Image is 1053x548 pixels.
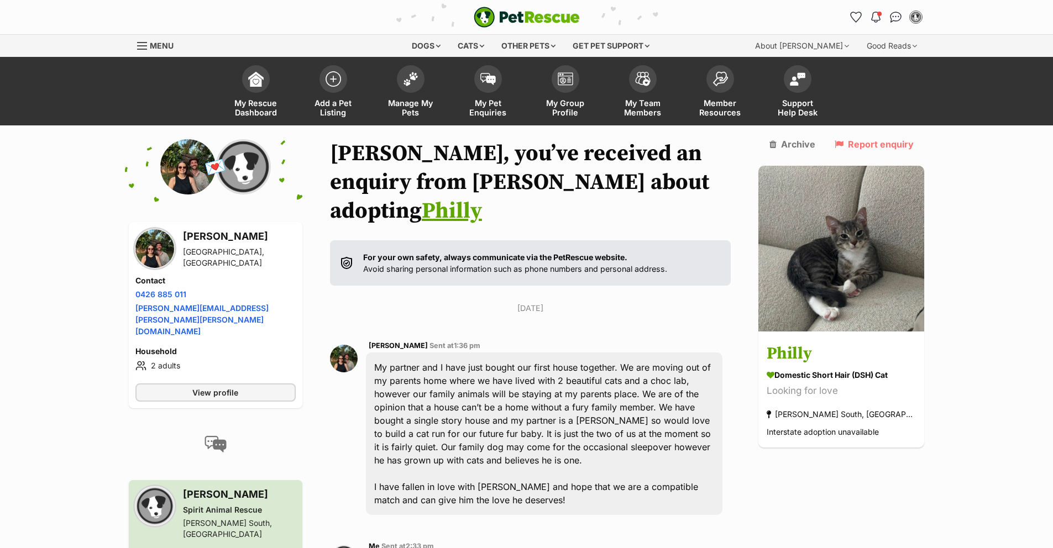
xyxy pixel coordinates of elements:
span: Support Help Desk [773,98,823,117]
a: PetRescue [474,7,580,28]
button: Notifications [867,8,885,26]
a: Manage My Pets [372,60,449,125]
a: Member Resources [682,60,759,125]
img: group-profile-icon-3fa3cf56718a62981997c0bc7e787c4b2cf8bcc04b72c1350f741eb67cf2f40e.svg [558,72,573,86]
a: Philly Domestic Short Hair (DSH) Cat Looking for love [PERSON_NAME] South, [GEOGRAPHIC_DATA] Inte... [758,334,924,448]
div: [PERSON_NAME] South, [GEOGRAPHIC_DATA] [767,407,916,422]
a: View profile [135,383,296,402]
div: Get pet support [565,35,657,57]
a: Favourites [847,8,865,26]
h4: Contact [135,275,296,286]
h3: [PERSON_NAME] [183,229,296,244]
a: Support Help Desk [759,60,836,125]
img: Tamara Molnar profile pic [160,139,216,194]
h3: [PERSON_NAME] [183,487,296,502]
img: member-resources-icon-8e73f808a243e03378d46382f2149f9095a855e16c252ad45f914b54edf8863c.svg [713,71,728,86]
a: Philly [422,197,482,225]
a: My Rescue Dashboard [217,60,295,125]
strong: For your own safety, always communicate via the PetRescue website. [363,252,627,262]
img: help-desk-icon-fdf02630f3aa405de69fd3d07c3f3aa587a6932b1a1747fa1d2bba05be0121f9.svg [790,72,805,86]
a: Report enquiry [835,139,914,149]
a: 0426 885 011 [135,289,186,299]
img: team-members-icon-5396bd8760b3fe7c0b43da4ab00e1e3bb1a5d9ba89233759b79545d2d3fc5d0d.svg [635,72,651,86]
img: Philly [758,166,924,331]
span: My Team Members [618,98,668,117]
div: About [PERSON_NAME] [747,35,857,57]
span: Manage My Pets [386,98,436,117]
div: My partner and I have just bought our first house together. We are moving out of my parents home ... [366,352,723,515]
img: notifications-46538b983faf8c2785f20acdc204bb7945ddae34d4c08c2a6579f10ce5e182be.svg [871,12,880,23]
a: My Team Members [604,60,682,125]
div: Other pets [494,35,563,57]
span: View profile [192,387,238,398]
div: [GEOGRAPHIC_DATA], [GEOGRAPHIC_DATA] [183,246,296,268]
img: Spirit Animal Rescue profile pic [135,487,174,525]
span: Menu [150,41,174,50]
img: dashboard-icon-eb2f2d2d3e046f16d808141f083e7271f6b2e854fb5c12c21221c1fb7104beca.svg [248,71,264,87]
div: Looking for love [767,384,916,399]
img: Tamara Molnar profile pic [135,229,174,268]
span: My Pet Enquiries [463,98,513,117]
a: Conversations [887,8,905,26]
li: 2 adults [135,359,296,372]
span: 💌 [203,155,228,179]
div: Cats [450,35,492,57]
img: Rachel Lee profile pic [910,12,921,23]
a: [PERSON_NAME][EMAIL_ADDRESS][PERSON_NAME][PERSON_NAME][DOMAIN_NAME] [135,303,269,336]
a: My Group Profile [527,60,604,125]
a: My Pet Enquiries [449,60,527,125]
img: logo-e224e6f780fb5917bec1dbf3a21bbac754714ae5b6737aabdf751b685950b380.svg [474,7,580,28]
span: My Group Profile [541,98,590,117]
p: Avoid sharing personal information such as phone numbers and personal address. [363,251,667,275]
div: Good Reads [859,35,925,57]
img: chat-41dd97257d64d25036548639549fe6c8038ab92f7586957e7f3b1b290dea8141.svg [890,12,902,23]
h3: Philly [767,342,916,367]
button: My account [907,8,925,26]
a: Archive [769,139,815,149]
span: 1:36 pm [454,341,480,350]
h1: [PERSON_NAME], you’ve received an enquiry from [PERSON_NAME] about adopting [330,139,731,225]
img: manage-my-pets-icon-02211641906a0b7f246fdf0571729dbe1e7629f14944591b6c1af311fb30b64b.svg [403,72,418,86]
span: [PERSON_NAME] [369,341,428,350]
a: Add a Pet Listing [295,60,372,125]
h4: Household [135,346,296,357]
img: conversation-icon-4a6f8262b818ee0b60e3300018af0b2d0b884aa5de6e9bcb8d3d4eeb1a70a7c4.svg [205,436,227,452]
img: Tamara Molnar profile pic [330,345,358,372]
span: Add a Pet Listing [308,98,358,117]
div: Dogs [404,35,448,57]
div: [PERSON_NAME] South, [GEOGRAPHIC_DATA] [183,518,296,540]
div: Spirit Animal Rescue [183,504,296,515]
img: Spirit Animal Rescue profile pic [216,139,271,194]
div: Domestic Short Hair (DSH) Cat [767,370,916,381]
ul: Account quick links [847,8,925,26]
span: Interstate adoption unavailable [767,428,879,437]
img: pet-enquiries-icon-7e3ad2cf08bfb03b45e93fb7055b45f3efa6380592205ae92323e6603595dc1f.svg [480,73,496,85]
a: Menu [137,35,181,55]
span: My Rescue Dashboard [231,98,281,117]
p: [DATE] [330,302,731,314]
span: Member Resources [695,98,745,117]
img: add-pet-listing-icon-0afa8454b4691262ce3f59096e99ab1cd57d4a30225e0717b998d2c9b9846f56.svg [326,71,341,87]
span: Sent at [429,341,480,350]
